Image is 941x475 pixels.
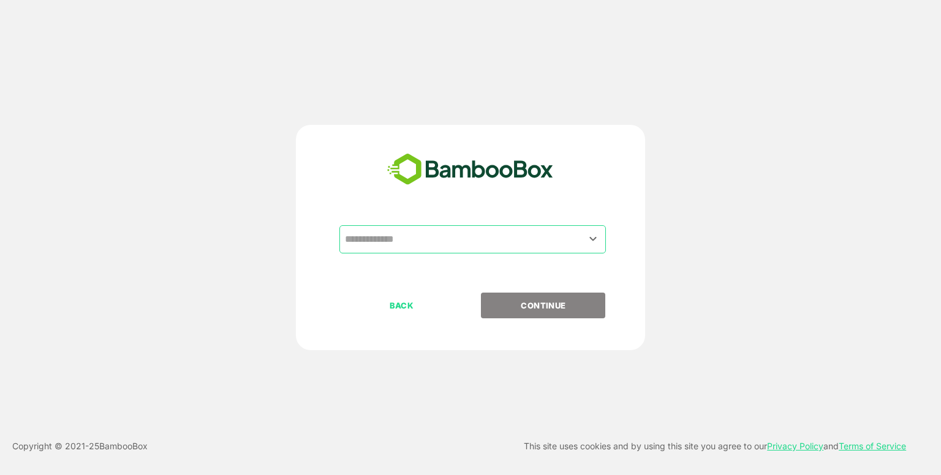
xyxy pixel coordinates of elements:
[339,293,464,318] button: BACK
[482,299,605,312] p: CONTINUE
[380,149,560,190] img: bamboobox
[839,441,906,451] a: Terms of Service
[767,441,823,451] a: Privacy Policy
[585,231,602,247] button: Open
[481,293,605,318] button: CONTINUE
[12,439,148,454] p: Copyright © 2021- 25 BambooBox
[524,439,906,454] p: This site uses cookies and by using this site you agree to our and
[341,299,463,312] p: BACK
